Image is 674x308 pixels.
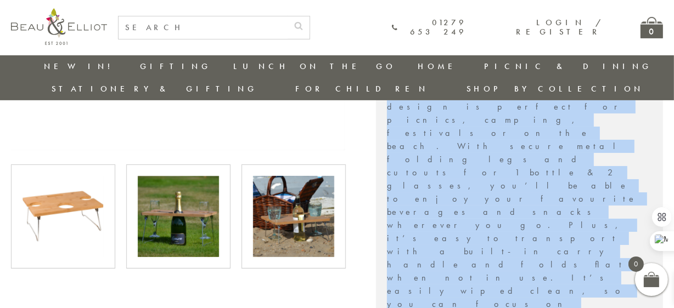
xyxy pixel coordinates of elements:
a: Lunch On The Go [233,61,396,72]
img: Wine Table [253,176,334,257]
a: Login / Register [516,17,602,37]
img: logo [11,8,107,45]
a: New in! [44,61,117,72]
a: Home [418,61,462,72]
a: For Children [296,83,429,94]
a: Shop by collection [467,83,644,94]
span: 0 [628,256,644,272]
a: 01279 653 249 [392,18,467,37]
img: Wine Table [138,176,219,257]
a: Picnic & Dining [484,61,652,72]
input: SEARCH [119,16,288,39]
a: 0 [641,17,663,38]
a: Gifting [140,61,211,72]
a: Stationery & Gifting [52,83,258,94]
img: Wine Table [23,176,104,257]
